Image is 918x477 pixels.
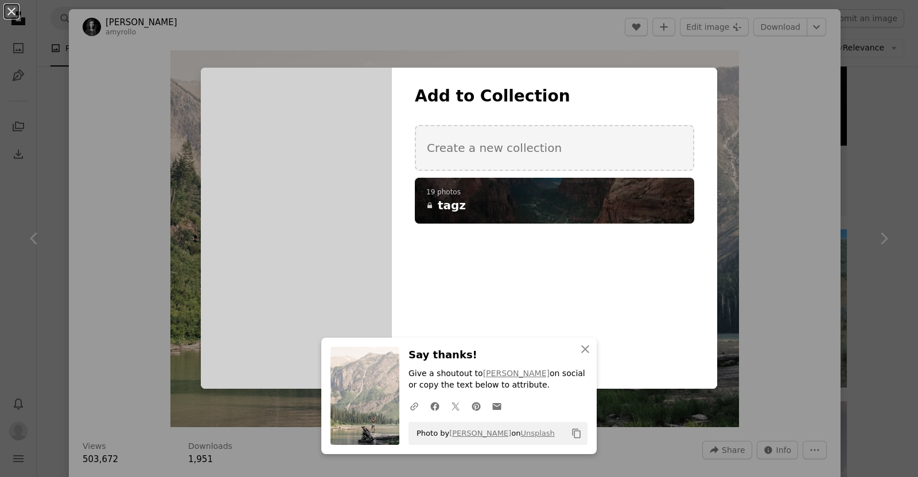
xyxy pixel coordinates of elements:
button: Create a new collection [415,125,694,171]
a: Share over email [487,394,507,417]
span: Photo by on [411,424,555,443]
h3: Add to Collection [415,86,694,107]
a: Unsplash [520,429,554,437]
button: Copy to clipboard [567,424,586,443]
p: 19 photos [426,188,683,197]
h3: Say thanks! [409,347,588,363]
a: Share on Pinterest [466,394,487,417]
a: Share on Twitter [445,394,466,417]
a: Share on Facebook [425,394,445,417]
a: [PERSON_NAME] [449,429,511,437]
p: Give a shoutout to on social or copy the text below to attribute. [409,368,588,391]
a: [PERSON_NAME] [483,369,550,378]
span: tagz [438,197,466,213]
button: 19 photostagz [415,178,694,224]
